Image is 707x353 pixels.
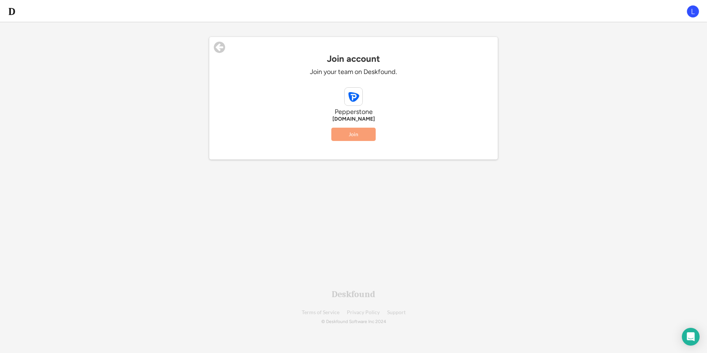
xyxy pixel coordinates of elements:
[347,310,380,315] a: Privacy Policy
[387,310,406,315] a: Support
[209,54,498,64] div: Join account
[243,108,464,116] div: Pepperstone
[345,88,362,105] img: pepperstone.com
[331,128,376,141] button: Join
[332,290,375,299] div: Deskfound
[243,116,464,122] div: [DOMAIN_NAME]
[243,68,464,76] div: Join your team on Deskfound.
[686,5,700,18] img: L.png
[302,310,339,315] a: Terms of Service
[682,328,700,346] div: Open Intercom Messenger
[7,7,16,16] img: d-whitebg.png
